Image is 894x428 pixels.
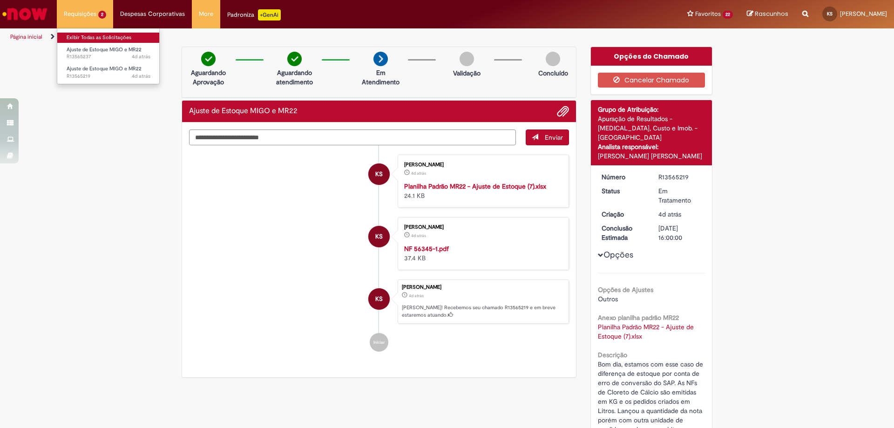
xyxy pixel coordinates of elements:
span: Outros [598,295,618,303]
time: 25/09/2025 08:53:11 [658,210,681,218]
button: Enviar [526,129,569,145]
img: img-circle-grey.png [460,52,474,66]
time: 25/09/2025 08:51:11 [411,233,426,238]
a: Aberto R13565219 : Ajuste de Estoque MIGO e MR22 [57,64,160,81]
img: arrow-next.png [373,52,388,66]
time: 25/09/2025 08:56:36 [132,53,150,60]
div: Grupo de Atribuição: [598,105,705,114]
ul: Trilhas de página [7,28,589,46]
p: Concluído [538,68,568,78]
span: Ajuste de Estoque MIGO e MR22 [67,46,142,53]
h2: Ajuste de Estoque MIGO e MR22 Histórico de tíquete [189,107,298,115]
a: Página inicial [10,33,42,41]
div: Kelayne Kemeli da Silva [368,226,390,247]
div: [PERSON_NAME] [402,285,564,290]
span: Ajuste de Estoque MIGO e MR22 [67,65,142,72]
a: NF 56345-1.pdf [404,245,449,253]
dt: Status [595,186,652,196]
img: check-circle-green.png [201,52,216,66]
div: [PERSON_NAME] [PERSON_NAME] [598,151,705,161]
img: img-circle-grey.png [546,52,560,66]
b: Anexo planilha padrão MR22 [598,313,679,322]
div: Padroniza [227,9,281,20]
span: KS [827,11,833,17]
span: More [199,9,213,19]
span: Favoritos [695,9,721,19]
a: Exibir Todas as Solicitações [57,33,160,43]
p: Aguardando Aprovação [186,68,231,87]
div: Em Tratamento [658,186,702,205]
a: Rascunhos [747,10,788,19]
p: [PERSON_NAME]! Recebemos seu chamado R13565219 e em breve estaremos atuando. [402,304,564,319]
time: 25/09/2025 08:53:12 [132,73,150,80]
div: 37.4 KB [404,244,559,263]
div: Analista responsável: [598,142,705,151]
div: 24.1 KB [404,182,559,200]
li: Kelayne Kemeli da Silva [189,279,569,324]
span: 4d atrás [132,53,150,60]
span: 2 [98,11,106,19]
p: +GenAi [258,9,281,20]
span: 4d atrás [132,73,150,80]
span: KS [375,163,383,185]
p: Validação [453,68,481,78]
span: 4d atrás [658,210,681,218]
div: [PERSON_NAME] [404,162,559,168]
span: Rascunhos [755,9,788,18]
span: KS [375,288,383,310]
dt: Criação [595,210,652,219]
span: Enviar [545,133,563,142]
span: 22 [723,11,733,19]
p: Em Atendimento [358,68,403,87]
span: Requisições [64,9,96,19]
b: Opções de Ajustes [598,285,653,294]
span: R13565219 [67,73,150,80]
a: Download de Planilha Padrão MR22 - Ajuste de Estoque (7).xlsx [598,323,696,340]
div: Apuração de Resultados - [MEDICAL_DATA], Custo e Imob. - [GEOGRAPHIC_DATA] [598,114,705,142]
span: 4d atrás [411,170,426,176]
div: Kelayne Kemeli da Silva [368,163,390,185]
div: [DATE] 16:00:00 [658,224,702,242]
a: Aberto R13565237 : Ajuste de Estoque MIGO e MR22 [57,45,160,62]
img: check-circle-green.png [287,52,302,66]
ul: Histórico de tíquete [189,145,569,361]
textarea: Digite sua mensagem aqui... [189,129,516,145]
div: R13565219 [658,172,702,182]
span: Despesas Corporativas [120,9,185,19]
button: Adicionar anexos [557,105,569,117]
span: 4d atrás [409,293,424,299]
img: ServiceNow [1,5,49,23]
button: Cancelar Chamado [598,73,705,88]
dt: Número [595,172,652,182]
p: Aguardando atendimento [272,68,317,87]
span: [PERSON_NAME] [840,10,887,18]
b: Descrição [598,351,627,359]
a: Planilha Padrão MR22 - Ajuste de Estoque (7).xlsx [404,182,546,190]
ul: Requisições [57,28,160,84]
dt: Conclusão Estimada [595,224,652,242]
time: 25/09/2025 08:53:07 [411,170,426,176]
div: Kelayne Kemeli da Silva [368,288,390,310]
span: R13565237 [67,53,150,61]
span: 4d atrás [411,233,426,238]
div: Opções do Chamado [591,47,712,66]
div: 25/09/2025 08:53:11 [658,210,702,219]
div: [PERSON_NAME] [404,224,559,230]
span: KS [375,225,383,248]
